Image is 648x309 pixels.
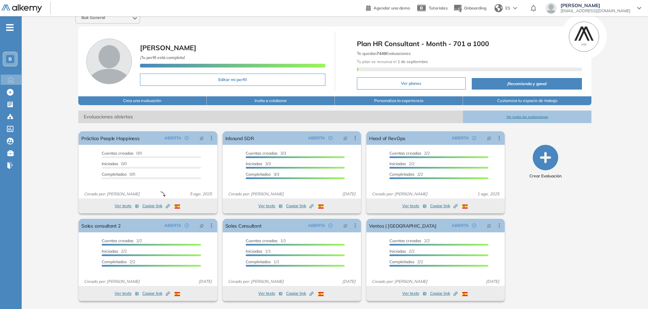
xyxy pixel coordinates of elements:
img: world [494,4,503,12]
span: 5 ago. 2025 [187,191,215,197]
span: 2/2 [389,161,414,166]
span: Completados [246,259,271,264]
b: 1 de septiembre [397,59,428,64]
span: Creado por: [PERSON_NAME] [225,278,286,285]
button: pushpin [482,220,497,231]
span: Copiar link [430,290,458,296]
span: Onboarding [464,5,486,11]
button: Ver todas las evaluaciones [463,111,591,123]
button: Crea una evaluación [78,96,206,105]
span: Creado por: [PERSON_NAME] [225,191,286,197]
span: Iniciadas [389,161,406,166]
a: Ventas | [GEOGRAPHIC_DATA] [369,219,437,232]
span: check-circle [472,224,476,228]
b: 7449 [377,51,386,56]
button: Onboarding [453,1,486,16]
span: Cuentas creadas [246,238,278,243]
button: Crear Evaluación [529,145,562,179]
span: check-circle [328,224,332,228]
span: Creado por: [PERSON_NAME] [81,278,142,285]
span: 2/2 [389,249,414,254]
button: pushpin [194,220,209,231]
button: Ver tests [115,289,139,297]
span: 2/2 [102,249,127,254]
span: ABIERTA [452,223,469,229]
span: 3/3 [246,172,279,177]
span: Completados [102,172,127,177]
a: Inbound SDR [225,131,254,145]
button: Customiza tu espacio de trabajo [463,96,591,105]
span: ¡Tu perfil está completo! [140,55,185,60]
span: 2/2 [389,259,423,264]
span: pushpin [487,223,491,228]
span: Completados [246,172,271,177]
img: Foto de perfil [86,39,132,84]
span: pushpin [199,135,204,141]
span: 2/2 [102,238,142,243]
span: Iniciadas [102,249,118,254]
span: pushpin [199,223,204,228]
span: Iniciadas [246,161,262,166]
button: Ver tests [258,289,283,297]
button: Copiar link [142,202,170,210]
span: 1 ago. 2025 [474,191,502,197]
span: 2/2 [102,259,135,264]
button: Ver tests [115,202,139,210]
span: check-circle [472,136,476,140]
span: pushpin [343,223,348,228]
span: ES [505,5,510,11]
span: ABIERTA [308,223,325,229]
span: 1/1 [246,238,286,243]
button: pushpin [482,133,497,143]
span: Buk General [81,15,105,20]
span: Iniciadas [102,161,118,166]
button: Personaliza la experiencia [335,96,463,105]
span: Copiar link [286,290,313,296]
span: B [8,56,12,62]
span: Copiar link [142,203,170,209]
span: Creado por: [PERSON_NAME] [81,191,142,197]
span: Copiar link [430,203,458,209]
span: Cuentas creadas [389,238,421,243]
span: Crear Evaluación [529,173,562,179]
button: Copiar link [142,289,170,297]
span: check-circle [328,136,332,140]
span: ABIERTA [308,135,325,141]
span: [PERSON_NAME] [140,43,196,52]
img: arrow [513,7,517,9]
a: Sales Consultant [225,219,262,232]
span: ABIERTA [452,135,469,141]
span: Completados [389,259,414,264]
button: Copiar link [286,289,313,297]
a: Sales consultant 2 [81,219,120,232]
button: Ver tests [402,289,427,297]
button: Ver tests [258,202,283,210]
a: Agendar una demo [366,3,410,12]
span: [DATE] [196,278,215,285]
span: Cuentas creadas [389,151,421,156]
span: Copiar link [286,203,313,209]
span: Plan HR Consultant - Month - 701 a 1000 [357,39,582,49]
span: Agendar una demo [373,5,410,11]
span: Cuentas creadas [102,151,134,156]
span: 2/2 [389,172,423,177]
button: Editar mi perfil [140,74,325,86]
button: Copiar link [430,289,458,297]
span: Cuentas creadas [102,238,134,243]
span: 0/0 [102,161,127,166]
img: ESP [462,292,468,296]
button: pushpin [194,133,209,143]
button: Copiar link [430,202,458,210]
span: Iniciadas [389,249,406,254]
span: 1/1 [246,249,271,254]
img: ESP [318,292,324,296]
i: - [6,27,14,28]
span: 2/2 [389,238,430,243]
span: check-circle [185,224,189,228]
img: ESP [175,205,180,209]
img: ESP [318,205,324,209]
button: pushpin [338,133,353,143]
a: Head of RevOps [369,131,405,145]
button: Ver tests [402,202,427,210]
span: 0/0 [102,151,142,156]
